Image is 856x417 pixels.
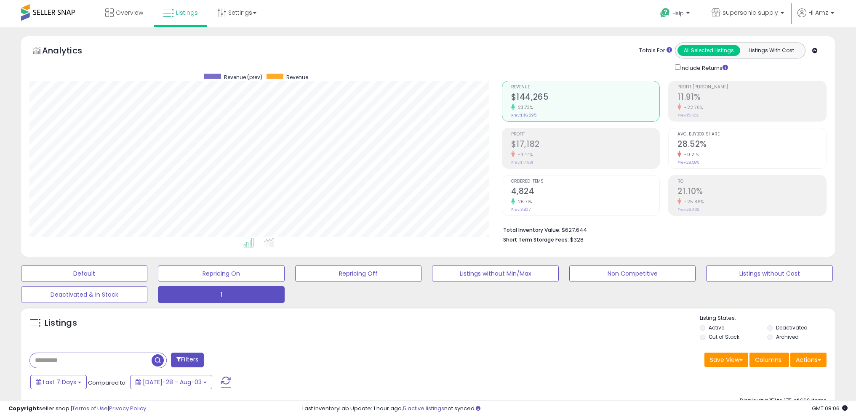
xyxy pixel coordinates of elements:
[660,8,670,18] i: Get Help
[677,139,826,151] h2: 28.52%
[158,286,284,303] button: 1
[677,132,826,137] span: Avg. Buybox Share
[432,265,558,282] button: Listings without Min/Max
[302,405,848,413] div: Last InventoryLab Update: 1 hour ago, not synced.
[740,45,803,56] button: Listings With Cost
[224,74,262,81] span: Revenue (prev)
[709,324,724,331] label: Active
[681,199,704,205] small: -25.86%
[42,45,99,58] h5: Analytics
[403,404,444,412] a: 5 active listings
[143,378,202,386] span: [DATE]-28 - Aug-03
[706,265,832,282] button: Listings without Cost
[503,224,820,234] li: $627,644
[515,199,532,205] small: 26.71%
[158,265,284,282] button: Repricing On
[677,207,699,212] small: Prev: 28.46%
[749,353,789,367] button: Columns
[45,317,77,329] h5: Listings
[669,63,738,72] div: Include Returns
[723,8,778,17] span: supersonic supply
[569,265,696,282] button: Non Competitive
[797,8,834,27] a: Hi Amz
[286,74,308,81] span: Revenue
[790,353,827,367] button: Actions
[677,186,826,198] h2: 21.10%
[8,405,146,413] div: seller snap | |
[681,104,703,111] small: -22.76%
[653,1,698,27] a: Help
[808,8,828,17] span: Hi Amz
[511,113,536,118] small: Prev: $116,595
[776,324,808,331] label: Deactivated
[511,186,660,198] h2: 4,824
[511,132,660,137] span: Profit
[700,314,835,322] p: Listing States:
[515,104,533,111] small: 23.73%
[515,151,533,158] small: -4.44%
[812,404,848,412] span: 2025-08-13 08:06 GMT
[88,379,127,387] span: Compared to:
[570,236,584,244] span: $328
[72,404,108,412] a: Terms of Use
[176,8,198,17] span: Listings
[677,113,699,118] small: Prev: 15.42%
[503,236,569,243] b: Short Term Storage Fees:
[740,397,827,405] div: Displaying 151 to 175 of 666 items
[511,179,660,184] span: Ordered Items
[681,151,699,158] small: -0.21%
[511,92,660,104] h2: $144,265
[130,375,212,389] button: [DATE]-28 - Aug-03
[503,226,560,234] b: Total Inventory Value:
[30,375,87,389] button: Last 7 Days
[511,160,533,165] small: Prev: $17,981
[43,378,76,386] span: Last 7 Days
[21,265,147,282] button: Default
[709,333,739,340] label: Out of Stock
[704,353,748,367] button: Save View
[295,265,421,282] button: Repricing Off
[21,286,147,303] button: Deactivated & In Stock
[677,179,826,184] span: ROI
[116,8,143,17] span: Overview
[677,45,740,56] button: All Selected Listings
[511,139,660,151] h2: $17,182
[109,404,146,412] a: Privacy Policy
[511,207,531,212] small: Prev: 3,807
[776,333,799,340] label: Archived
[171,353,204,367] button: Filters
[511,85,660,90] span: Revenue
[639,47,672,55] div: Totals For
[8,404,39,412] strong: Copyright
[677,85,826,90] span: Profit [PERSON_NAME]
[677,160,699,165] small: Prev: 28.58%
[672,10,684,17] span: Help
[677,92,826,104] h2: 11.91%
[755,356,781,364] span: Columns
